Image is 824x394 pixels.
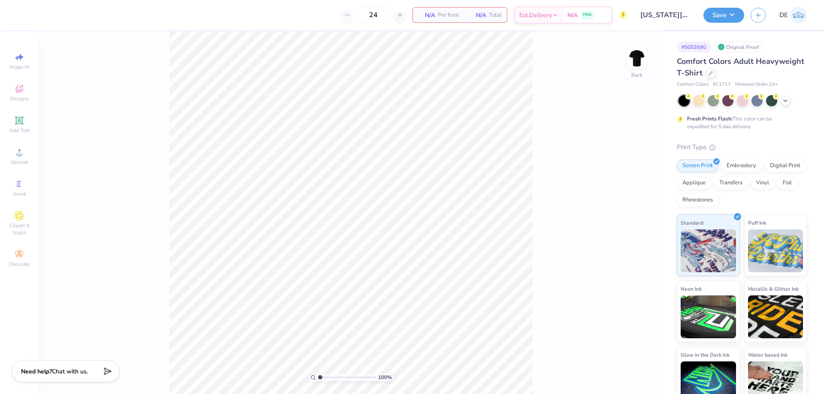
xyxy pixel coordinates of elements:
div: Print Type [677,142,807,152]
img: Neon Ink [681,295,736,338]
span: Clipart & logos [4,222,34,236]
span: Chat with us. [52,367,88,376]
div: Screen Print [677,159,718,172]
strong: Need help? [21,367,52,376]
img: Back [628,50,645,67]
span: Glow in the Dark Ink [681,350,730,359]
span: Water based Ink [748,350,788,359]
span: Comfort Colors [677,81,709,88]
span: DE [779,10,788,20]
div: Embroidery [721,159,762,172]
strong: Fresh Prints Flash: [687,115,733,122]
span: Designs [10,95,29,102]
span: Upload [11,159,28,165]
span: Puff Ink [748,218,766,227]
img: Standard [681,229,736,272]
input: Untitled Design [634,6,697,24]
img: Metallic & Glitter Ink [748,295,803,338]
span: Comfort Colors Adult Heavyweight T-Shirt [677,56,804,78]
span: Neon Ink [681,284,702,293]
span: 100 % [378,373,392,381]
span: Add Text [9,127,30,134]
span: Greek [13,190,26,197]
span: N/A [469,11,486,20]
span: Decorate [9,261,30,268]
img: Puff Ink [748,229,803,272]
span: # C1717 [713,81,731,88]
span: Metallic & Glitter Ink [748,284,799,293]
span: Est. Delivery [519,11,552,20]
div: Vinyl [751,177,775,189]
a: DE [779,7,807,24]
span: Image AI [9,63,30,70]
div: This color can be expedited for 5 day delivery. [687,115,793,130]
img: Djian Evardoni [790,7,807,24]
span: Per Item [438,11,459,20]
span: FREE [583,12,592,18]
div: Foil [777,177,797,189]
button: Save [703,8,744,23]
div: Applique [677,177,711,189]
div: Rhinestones [677,194,718,207]
span: Total [489,11,502,20]
span: N/A [567,11,578,20]
div: # 505269G [677,42,711,52]
span: N/A [418,11,435,20]
div: Transfers [714,177,748,189]
span: Minimum Order: 24 + [735,81,778,88]
span: Standard [681,218,703,227]
div: Back [631,71,642,79]
div: Digital Print [764,159,806,172]
div: Original Proof [715,42,763,52]
input: – – [357,7,390,23]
